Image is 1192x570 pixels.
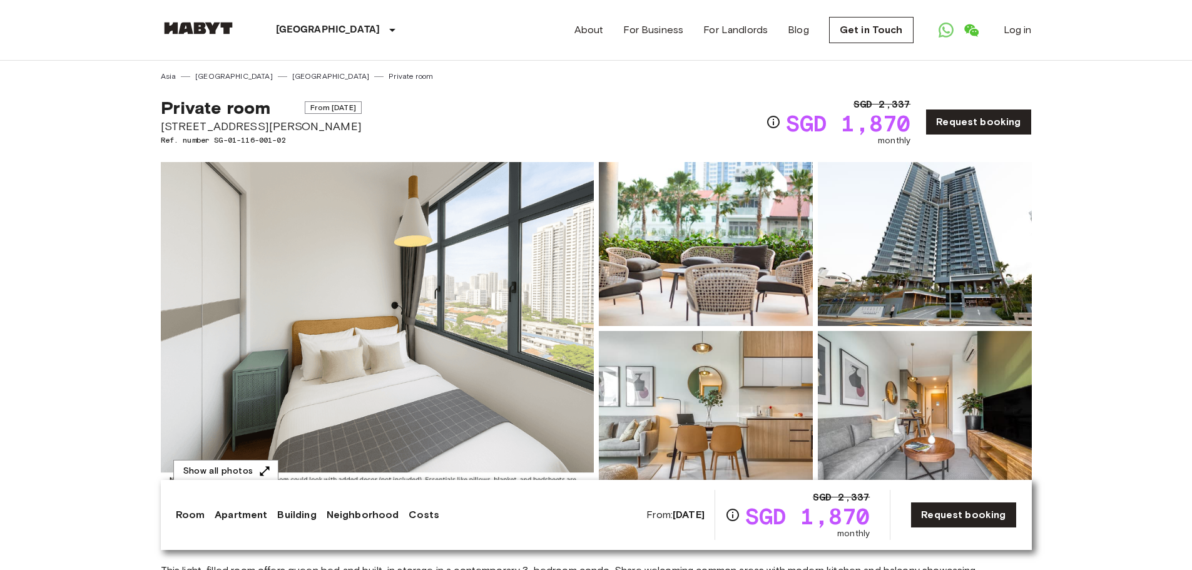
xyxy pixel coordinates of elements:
[786,112,910,135] span: SGD 1,870
[788,23,809,38] a: Blog
[925,109,1031,135] a: Request booking
[599,331,813,495] img: Picture of unit SG-01-116-001-02
[725,507,740,522] svg: Check cost overview for full price breakdown. Please note that discounts apply to new joiners onl...
[195,71,273,82] a: [GEOGRAPHIC_DATA]
[161,135,362,146] span: Ref. number SG-01-116-001-02
[276,23,380,38] p: [GEOGRAPHIC_DATA]
[1004,23,1032,38] a: Log in
[766,115,781,130] svg: Check cost overview for full price breakdown. Please note that discounts apply to new joiners onl...
[277,507,316,522] a: Building
[813,490,870,505] span: SGD 2,337
[389,71,433,82] a: Private room
[305,101,362,114] span: From [DATE]
[161,22,236,34] img: Habyt
[215,507,267,522] a: Apartment
[161,118,362,135] span: [STREET_ADDRESS][PERSON_NAME]
[161,97,271,118] span: Private room
[673,509,705,521] b: [DATE]
[818,331,1032,495] img: Picture of unit SG-01-116-001-02
[161,162,594,495] img: Marketing picture of unit SG-01-116-001-02
[934,18,959,43] a: Open WhatsApp
[409,507,439,522] a: Costs
[818,162,1032,326] img: Picture of unit SG-01-116-001-02
[599,162,813,326] img: Picture of unit SG-01-116-001-02
[910,502,1016,528] a: Request booking
[853,97,910,112] span: SGD 2,337
[878,135,910,147] span: monthly
[837,527,870,540] span: monthly
[959,18,984,43] a: Open WeChat
[292,71,370,82] a: [GEOGRAPHIC_DATA]
[161,71,176,82] a: Asia
[829,17,914,43] a: Get in Touch
[176,507,205,522] a: Room
[327,507,399,522] a: Neighborhood
[646,508,705,522] span: From:
[173,460,278,483] button: Show all photos
[623,23,683,38] a: For Business
[574,23,604,38] a: About
[703,23,768,38] a: For Landlords
[745,505,870,527] span: SGD 1,870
